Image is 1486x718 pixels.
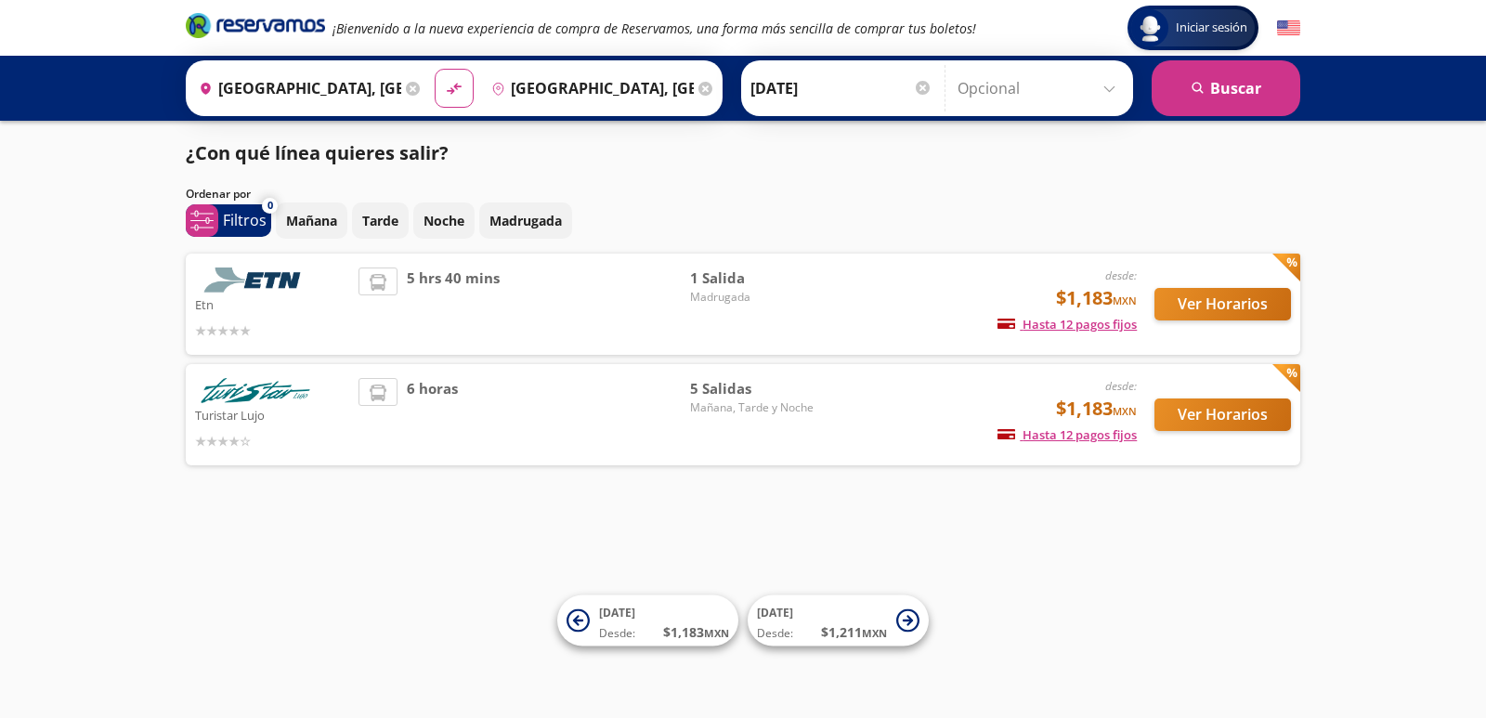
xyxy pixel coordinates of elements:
span: $ 1,183 [663,622,729,642]
input: Buscar Origen [191,65,401,111]
small: MXN [1113,294,1137,307]
span: Hasta 12 pagos fijos [997,316,1137,333]
span: Desde: [599,625,635,642]
span: 5 Salidas [690,378,820,399]
span: Madrugada [690,289,820,306]
span: [DATE] [599,605,635,620]
p: Madrugada [489,211,562,230]
button: Mañana [276,202,347,239]
span: $1,183 [1056,395,1137,423]
p: Noche [424,211,464,230]
em: desde: [1105,268,1137,283]
small: MXN [862,626,887,640]
img: Etn [195,268,316,293]
input: Elegir Fecha [750,65,932,111]
small: MXN [704,626,729,640]
span: Iniciar sesión [1168,19,1255,37]
i: Brand Logo [186,11,325,39]
p: Ordenar por [186,186,251,202]
button: Buscar [1152,60,1300,116]
button: [DATE]Desde:$1,183MXN [557,595,738,646]
span: Hasta 12 pagos fijos [997,426,1137,443]
span: 5 hrs 40 mins [407,268,500,341]
button: 0Filtros [186,204,271,237]
span: 6 horas [407,378,458,451]
p: Tarde [362,211,398,230]
p: Filtros [223,209,267,231]
a: Brand Logo [186,11,325,45]
button: Ver Horarios [1154,398,1291,431]
span: Mañana, Tarde y Noche [690,399,820,416]
p: Turistar Lujo [195,403,349,425]
img: Turistar Lujo [195,378,316,403]
button: Noche [413,202,475,239]
em: ¡Bienvenido a la nueva experiencia de compra de Reservamos, una forma más sencilla de comprar tus... [332,20,976,37]
span: 0 [267,198,273,214]
p: ¿Con qué línea quieres salir? [186,139,449,167]
input: Opcional [958,65,1124,111]
em: desde: [1105,378,1137,394]
button: Madrugada [479,202,572,239]
span: 1 Salida [690,268,820,289]
button: Ver Horarios [1154,288,1291,320]
p: Etn [195,293,349,315]
span: $1,183 [1056,284,1137,312]
input: Buscar Destino [484,65,694,111]
p: Mañana [286,211,337,230]
span: $ 1,211 [821,622,887,642]
button: [DATE]Desde:$1,211MXN [748,595,929,646]
span: Desde: [757,625,793,642]
small: MXN [1113,404,1137,418]
button: Tarde [352,202,409,239]
span: [DATE] [757,605,793,620]
button: English [1277,17,1300,40]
